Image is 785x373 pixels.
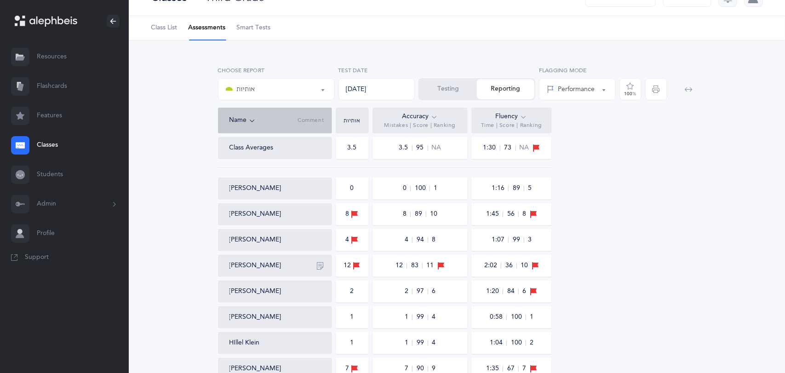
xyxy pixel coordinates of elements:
[218,78,335,100] button: אותיות
[229,287,281,296] button: [PERSON_NAME]
[416,237,428,243] span: 94
[507,288,519,294] span: 84
[218,66,335,75] label: Choose report
[528,184,532,193] span: 5
[338,118,367,123] div: אותיות
[229,184,281,193] button: [PERSON_NAME]
[411,263,423,269] span: 83
[481,122,542,129] span: Time | Score | Ranking
[226,84,255,95] div: אותיות
[404,288,413,294] span: 2
[298,117,324,124] span: Comment
[416,145,428,151] span: 95
[346,209,359,219] div: 8
[539,66,616,75] label: Flagging Mode
[419,79,477,99] button: Testing
[416,314,428,320] span: 99
[528,235,532,245] span: 3
[486,366,503,372] span: 1:35
[236,23,270,33] span: Smart Tests
[505,263,517,269] span: 36
[229,143,274,153] div: Class Averages
[426,261,434,270] span: 11
[414,211,426,217] span: 89
[489,314,507,320] span: 0:58
[484,263,501,269] span: 2:02
[416,288,428,294] span: 97
[384,122,456,129] span: Mistakes | Score | Ranking
[504,145,516,151] span: 73
[416,340,428,346] span: 99
[414,185,430,191] span: 100
[338,66,415,75] label: Test Date
[348,143,357,153] div: 3.5
[404,314,413,320] span: 1
[633,91,636,97] span: %
[521,261,528,270] span: 10
[507,366,519,372] span: 67
[402,112,438,122] div: Accuracy
[430,210,437,219] span: 10
[512,237,524,243] span: 99
[344,261,361,271] div: 12
[434,184,437,193] span: 1
[350,339,354,348] div: 1
[530,339,533,348] span: 2
[346,235,359,245] div: 4
[530,313,533,322] span: 1
[229,210,281,219] button: [PERSON_NAME]
[404,366,413,372] span: 7
[229,261,281,270] button: [PERSON_NAME]
[229,115,298,126] div: Name
[486,288,503,294] span: 1:20
[229,339,260,348] button: HIllel Klein
[399,145,413,151] span: 3.5
[350,287,354,296] div: 2
[510,340,526,346] span: 100
[483,145,500,151] span: 1:30
[491,185,509,191] span: 1:16
[491,237,509,243] span: 1:07
[404,237,413,243] span: 4
[350,184,354,193] div: 0
[522,210,526,219] span: 8
[507,211,519,217] span: 56
[432,313,435,322] span: 4
[432,339,435,348] span: 4
[520,143,529,153] span: NA
[350,313,354,322] div: 1
[338,78,415,100] div: [DATE]
[539,78,616,100] button: Performance
[402,185,411,191] span: 0
[404,340,413,346] span: 1
[402,211,411,217] span: 8
[486,211,503,217] span: 1:45
[25,253,49,262] span: Support
[619,78,642,100] button: 100%
[510,314,526,320] span: 100
[512,185,524,191] span: 89
[432,143,441,153] span: NA
[522,287,526,296] span: 6
[432,287,435,296] span: 6
[416,366,428,372] span: 90
[625,92,636,96] div: 100
[229,235,281,245] button: [PERSON_NAME]
[229,313,281,322] button: [PERSON_NAME]
[151,23,177,33] span: Class List
[496,112,527,122] div: Fluency
[395,263,407,269] span: 12
[489,340,507,346] span: 1:04
[547,85,595,94] div: Performance
[432,235,435,245] span: 8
